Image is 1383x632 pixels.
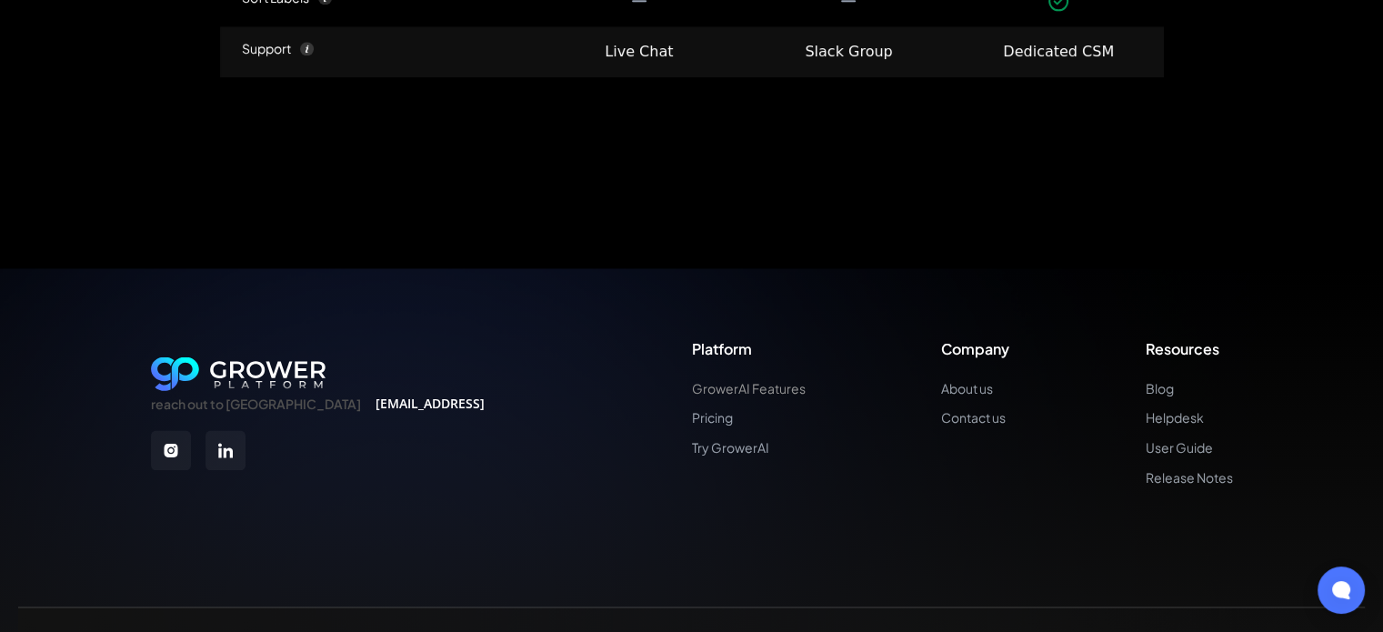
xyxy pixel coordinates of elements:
[242,41,291,56] div: Support
[941,410,1009,426] a: Contact us
[692,440,806,456] a: Try GrowerAI
[1146,410,1233,426] a: Helpdesk
[1003,41,1114,63] div: Dedicated CSM
[1146,381,1233,396] a: Blog
[941,381,1009,396] a: About us
[692,340,806,357] div: Platform
[941,340,1009,357] div: Company
[1146,340,1233,357] div: Resources
[1146,470,1233,486] a: Release Notes
[1146,440,1233,456] a: User Guide
[605,41,673,63] div: Live Chat
[151,396,361,412] div: reach out to [GEOGRAPHIC_DATA]
[692,381,806,396] a: GrowerAI Features
[692,410,806,426] a: Pricing
[376,396,485,412] a: [EMAIL_ADDRESS]
[805,41,892,63] div: Slack Group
